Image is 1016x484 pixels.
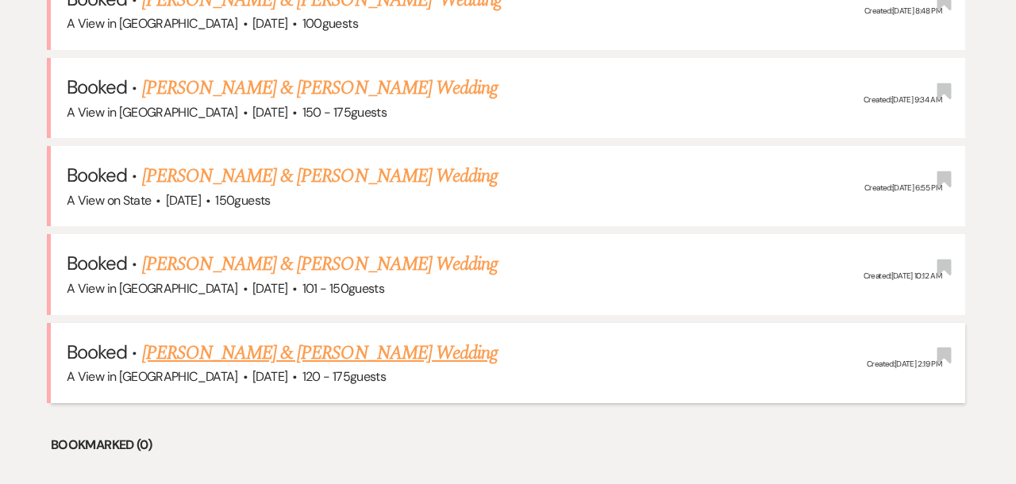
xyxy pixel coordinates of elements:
[67,104,238,121] span: A View in [GEOGRAPHIC_DATA]
[252,368,287,385] span: [DATE]
[142,74,498,102] a: [PERSON_NAME] & [PERSON_NAME] Wedding
[302,104,387,121] span: 150 - 175 guests
[67,192,151,209] span: A View on State
[142,162,498,190] a: [PERSON_NAME] & [PERSON_NAME] Wedding
[252,104,287,121] span: [DATE]
[166,192,201,209] span: [DATE]
[67,163,127,187] span: Booked
[67,251,127,275] span: Booked
[864,182,941,193] span: Created: [DATE] 6:55 PM
[67,368,238,385] span: A View in [GEOGRAPHIC_DATA]
[302,15,358,32] span: 100 guests
[215,192,270,209] span: 150 guests
[864,271,941,281] span: Created: [DATE] 10:12 AM
[67,280,238,297] span: A View in [GEOGRAPHIC_DATA]
[142,250,498,278] a: [PERSON_NAME] & [PERSON_NAME] Wedding
[252,15,287,32] span: [DATE]
[252,280,287,297] span: [DATE]
[67,75,127,99] span: Booked
[51,435,965,455] li: Bookmarked (0)
[867,359,941,369] span: Created: [DATE] 2:19 PM
[67,340,127,364] span: Booked
[302,368,386,385] span: 120 - 175 guests
[864,6,941,17] span: Created: [DATE] 8:48 PM
[864,94,941,105] span: Created: [DATE] 9:34 AM
[67,15,238,32] span: A View in [GEOGRAPHIC_DATA]
[142,339,498,367] a: [PERSON_NAME] & [PERSON_NAME] Wedding
[302,280,384,297] span: 101 - 150 guests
